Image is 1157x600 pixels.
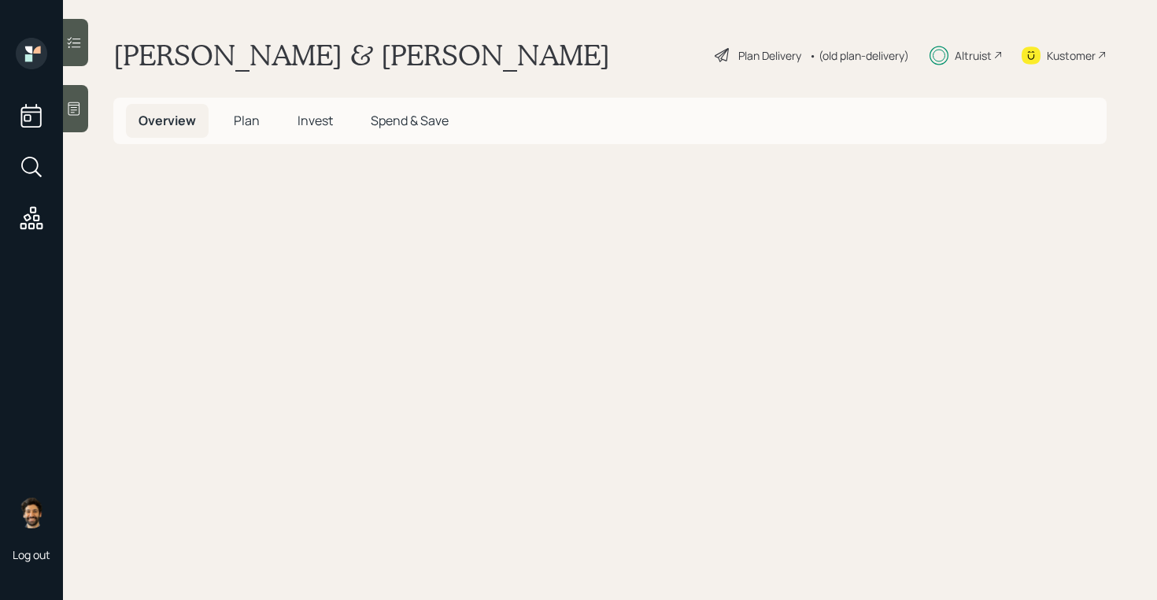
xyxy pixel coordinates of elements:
div: • (old plan-delivery) [809,47,909,64]
div: Log out [13,547,50,562]
div: Plan Delivery [738,47,801,64]
span: Plan [234,112,260,129]
span: Overview [139,112,196,129]
img: eric-schwartz-headshot.png [16,497,47,528]
span: Invest [298,112,333,129]
span: Spend & Save [371,112,449,129]
div: Altruist [955,47,992,64]
h1: [PERSON_NAME] & [PERSON_NAME] [113,38,610,72]
div: Kustomer [1047,47,1096,64]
